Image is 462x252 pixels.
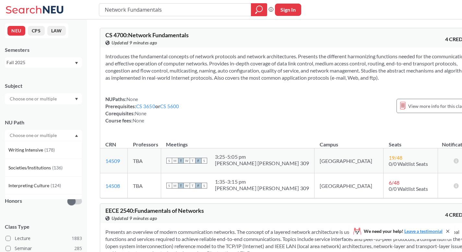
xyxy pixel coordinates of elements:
[105,96,179,124] div: NUPaths: Prerequisites: or Corequisites: Course fees:
[6,95,61,103] input: Choose one or multiple
[389,186,428,192] span: 0/0 Waitlist Seats
[105,183,120,189] a: 14508
[201,183,207,189] span: S
[51,183,61,188] span: ( 124 )
[201,158,207,164] span: S
[275,4,301,16] button: Sign In
[105,158,120,164] a: 14509
[133,118,144,123] span: None
[128,134,161,148] th: Professors
[314,173,384,198] td: [GEOGRAPHIC_DATA]
[364,229,443,234] span: We need your help!
[215,160,309,166] div: [PERSON_NAME] [PERSON_NAME] 309
[6,59,74,66] div: Fall 2025
[72,235,82,242] span: 1883
[5,119,82,126] div: NU Path
[112,215,157,222] span: Updated 9 minutes ago
[75,134,78,137] svg: Dropdown arrow
[184,158,190,164] span: W
[28,26,45,36] button: CPS
[251,3,267,16] div: magnifying glass
[105,31,189,39] span: CS 4700 : Network Fundamentals
[75,98,78,100] svg: Dropdown arrow
[190,183,195,189] span: T
[44,147,55,153] span: ( 178 )
[8,164,52,171] span: Societies/Institutions
[6,234,82,243] label: Lecture
[172,183,178,189] span: M
[161,134,314,148] th: Meetings
[5,82,82,89] div: Subject
[105,207,204,214] span: EECE 2540 : Fundamentals of Networks
[195,158,201,164] span: F
[5,130,82,141] div: Dropdown arrowWriting Intensive(178)Societies/Institutions(136)Interpreting Culture(124)Creative ...
[75,62,78,64] svg: Dropdown arrow
[314,134,384,148] th: Campus
[172,158,178,164] span: M
[160,103,179,109] a: CS 5600
[384,134,438,148] th: Seats
[184,183,190,189] span: W
[5,223,82,230] span: Class Type
[314,148,384,173] td: [GEOGRAPHIC_DATA]
[126,96,138,102] span: None
[389,179,399,186] span: 6 / 48
[6,132,61,139] input: Choose one or multiple
[112,39,157,46] span: Updated 9 minutes ago
[74,245,82,252] span: 285
[166,183,172,189] span: S
[178,158,184,164] span: T
[255,5,263,14] svg: magnifying glass
[136,103,155,109] a: CS 3650
[128,173,161,198] td: TBA
[190,158,195,164] span: T
[47,26,66,36] button: LAW
[404,228,443,234] a: Leave a testimonial
[105,141,116,148] div: CRN
[5,93,82,104] div: Dropdown arrow
[7,26,25,36] button: NEU
[195,183,201,189] span: F
[8,146,44,154] span: Writing Intensive
[8,182,51,189] span: Interpreting Culture
[5,197,22,205] p: Honors
[52,165,63,170] span: ( 136 )
[215,185,309,191] div: [PERSON_NAME] [PERSON_NAME] 309
[215,178,309,185] div: 1:35 - 3:15 pm
[178,183,184,189] span: T
[389,161,428,167] span: 0/0 Waitlist Seats
[104,4,246,15] input: Class, professor, course number, "phrase"
[389,155,402,161] span: 19 / 48
[135,110,147,116] span: None
[5,46,82,53] div: Semesters
[128,148,161,173] td: TBA
[215,154,309,160] div: 3:25 - 5:05 pm
[166,158,172,164] span: S
[5,57,82,68] div: Fall 2025Dropdown arrow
